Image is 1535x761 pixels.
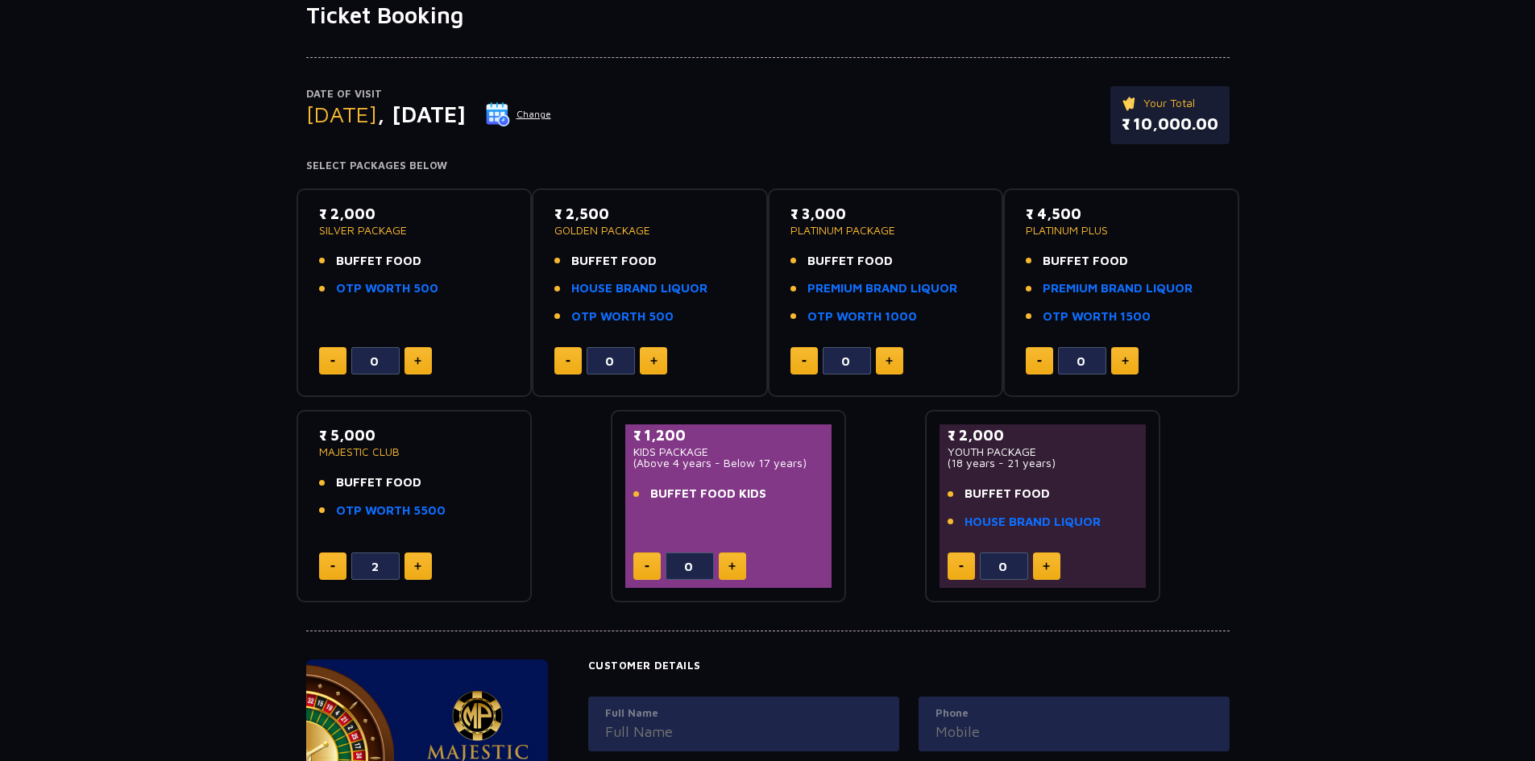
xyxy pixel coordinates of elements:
[1043,562,1050,570] img: plus
[965,485,1050,503] span: BUFFET FOOD
[1043,252,1128,271] span: BUFFET FOOD
[807,308,917,326] a: OTP WORTH 1000
[728,562,736,570] img: plus
[633,457,824,469] p: (Above 4 years - Below 17 years)
[1122,357,1129,365] img: plus
[554,225,745,236] p: GOLDEN PACKAGE
[571,252,657,271] span: BUFFET FOOD
[1043,279,1193,298] a: PREMIUM BRAND LIQUOR
[306,101,377,127] span: [DATE]
[650,357,658,365] img: plus
[1122,112,1218,136] p: ₹ 10,000.00
[414,562,421,570] img: plus
[633,446,824,457] p: KIDS PACKAGE
[645,565,649,568] img: minus
[330,360,335,362] img: minus
[936,705,1213,722] label: Phone
[554,203,745,225] p: ₹ 2,500
[306,2,1230,29] h1: Ticket Booking
[319,203,510,225] p: ₹ 2,000
[330,565,335,568] img: minus
[959,565,964,568] img: minus
[965,513,1101,531] a: HOUSE BRAND LIQUOR
[336,502,446,520] a: OTP WORTH 5500
[650,485,766,503] span: BUFFET FOOD KIDS
[336,279,438,298] a: OTP WORTH 500
[571,308,674,326] a: OTP WORTH 500
[377,101,466,127] span: , [DATE]
[336,474,421,492] span: BUFFET FOOD
[1026,225,1217,236] p: PLATINUM PLUS
[1122,94,1139,112] img: ticket
[336,252,421,271] span: BUFFET FOOD
[1026,203,1217,225] p: ₹ 4,500
[571,279,707,298] a: HOUSE BRAND LIQUOR
[948,424,1139,446] p: ₹ 2,000
[790,203,981,225] p: ₹ 3,000
[485,101,552,127] button: Change
[319,225,510,236] p: SILVER PACKAGE
[414,357,421,365] img: plus
[319,424,510,446] p: ₹ 5,000
[1043,308,1151,326] a: OTP WORTH 1500
[948,457,1139,469] p: (18 years - 21 years)
[802,360,807,362] img: minus
[807,279,957,298] a: PREMIUM BRAND LIQUOR
[948,446,1139,457] p: YOUTH PACKAGE
[319,446,510,457] p: MAJESTIC CLUB
[807,252,893,271] span: BUFFET FOOD
[936,721,1213,742] input: Mobile
[886,357,893,365] img: plus
[605,721,882,742] input: Full Name
[588,660,1230,672] h4: Customer Details
[566,360,570,362] img: minus
[605,705,882,722] label: Full Name
[306,159,1230,172] h4: Select Packages Below
[1122,94,1218,112] p: Your Total
[790,225,981,236] p: PLATINUM PACKAGE
[306,86,552,102] p: Date of Visit
[1037,360,1042,362] img: minus
[633,424,824,446] p: ₹ 1,200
